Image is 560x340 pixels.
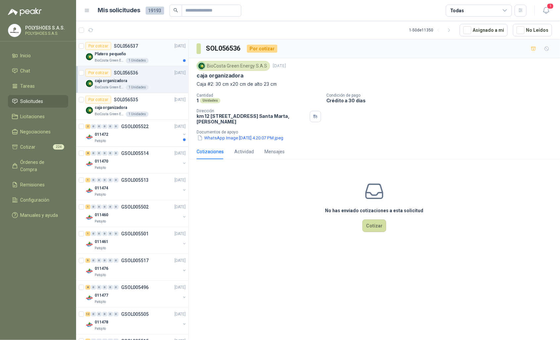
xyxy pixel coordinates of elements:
p: GSOL005505 [121,312,149,316]
p: Crédito a 30 días [326,98,557,103]
span: Solicitudes [21,98,43,105]
h3: SOL056536 [206,43,242,54]
h3: No has enviado cotizaciones a esta solicitud [325,207,424,214]
a: Tareas [8,80,68,92]
div: 1 Unidades [126,58,149,63]
div: Por cotizar [85,96,111,104]
div: 1 - 50 de 11350 [409,25,454,35]
img: Company Logo [85,214,93,221]
div: 0 [91,205,96,209]
div: 0 [97,231,102,236]
div: 0 [108,205,113,209]
div: 8 [85,285,90,290]
a: Licitaciones [8,110,68,123]
p: caja organizadora [95,105,127,111]
p: GSOL005522 [121,124,149,129]
img: Company Logo [85,79,93,87]
p: Patojito [95,138,106,144]
p: [DATE] [273,63,286,69]
div: 0 [114,151,118,156]
span: Chat [21,67,30,74]
a: Remisiones [8,178,68,191]
p: 011477 [95,292,108,299]
span: 19193 [146,7,164,15]
p: Condición de pago [326,93,557,98]
a: 1 0 0 0 0 0 GSOL005513[DATE] Company Logo011474Patojito [85,176,187,197]
div: 8 [85,151,90,156]
p: [DATE] [174,311,186,317]
div: 0 [97,205,102,209]
div: 0 [97,178,102,182]
p: caja organizadora [95,78,127,84]
img: Company Logo [85,106,93,114]
button: Asignado a mi [460,24,508,36]
span: Tareas [21,82,35,90]
p: GSOL005501 [121,231,149,236]
div: 0 [91,231,96,236]
p: Patojito [95,272,106,278]
p: 011470 [95,158,108,165]
div: 0 [108,258,113,263]
p: Patojito [95,326,106,331]
span: Negociaciones [21,128,51,135]
p: 011461 [95,239,108,245]
div: 0 [97,151,102,156]
p: GSOL005502 [121,205,149,209]
img: Logo peakr [8,8,42,16]
img: Company Logo [198,62,205,70]
p: [DATE] [174,231,186,237]
a: 8 0 0 0 0 0 GSOL005496[DATE] Company Logo011477Patojito [85,283,187,305]
div: 0 [97,312,102,316]
div: 0 [91,151,96,156]
a: Chat [8,65,68,77]
div: 1 [85,205,90,209]
img: Company Logo [85,294,93,302]
h1: Mis solicitudes [98,6,140,15]
div: 0 [114,178,118,182]
img: Company Logo [8,24,21,37]
span: search [173,8,178,13]
div: 0 [91,124,96,129]
p: POLYSHOES S.A.S. [25,31,67,35]
span: Órdenes de Compra [21,159,62,173]
button: WhatsApp Image [DATE] 4.20.07 PM.jpeg [197,134,284,141]
p: SOL056535 [114,97,138,102]
p: GSOL005514 [121,151,149,156]
span: Configuración [21,196,50,204]
a: 9 0 0 0 0 0 GSOL005517[DATE] Company Logo011476Patojito [85,257,187,278]
div: 1 [85,178,90,182]
div: Unidades [200,98,220,103]
div: 0 [114,312,118,316]
a: Órdenes de Compra [8,156,68,176]
p: 011476 [95,266,108,272]
div: 0 [91,258,96,263]
img: Company Logo [85,160,93,168]
p: BioCosta Green Energy S.A.S [95,85,124,90]
div: 0 [114,258,118,263]
span: Remisiones [21,181,45,188]
div: Por cotizar [85,69,111,77]
p: Patojito [95,246,106,251]
div: 9 [85,258,90,263]
p: [DATE] [174,150,186,157]
p: [DATE] [174,177,186,183]
p: [DATE] [174,97,186,103]
div: 0 [114,124,118,129]
div: 0 [114,205,118,209]
div: 0 [97,124,102,129]
button: No Leídos [513,24,552,36]
div: 0 [108,285,113,290]
div: 0 [102,124,107,129]
a: Por cotizarSOL056536[DATE] Company Logocaja organizadoraBioCosta Green Energy S.A.S1 Unidades [76,66,188,93]
p: GSOL005513 [121,178,149,182]
a: 8 0 0 0 0 0 GSOL005514[DATE] Company Logo011470Patojito [85,149,187,170]
p: 1 [197,98,199,103]
a: Por cotizarSOL056535[DATE] Company Logocaja organizadoraBioCosta Green Energy S.A.S1 Unidades [76,93,188,120]
p: [DATE] [174,70,186,76]
p: [DATE] [174,43,186,49]
img: Company Logo [85,133,93,141]
a: Cotizar224 [8,141,68,153]
div: 0 [102,285,107,290]
p: Patojito [95,299,106,305]
div: BioCosta Green Energy S.A.S [197,61,270,71]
